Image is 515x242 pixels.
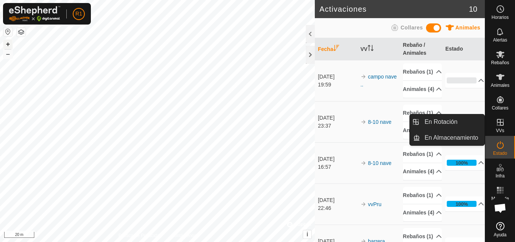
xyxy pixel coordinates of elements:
[455,200,468,208] div: 100%
[493,38,507,42] span: Alertas
[403,163,442,180] p-accordion-header: Animales (4)
[368,160,391,166] a: 8-10 nave
[17,28,26,37] button: Capas del Mapa
[485,219,515,240] a: Ayuda
[420,130,484,145] a: En Almacenamiento
[425,133,478,142] span: En Almacenamiento
[493,151,507,156] span: Estado
[469,3,477,15] span: 10
[403,122,442,139] p-accordion-header: Animales (4)
[494,233,507,237] span: Ayuda
[118,232,162,239] a: Política de Privacidad
[171,232,196,239] a: Contáctenos
[489,197,512,219] div: Chat abierto
[3,27,12,36] button: Restablecer Mapa
[447,201,477,207] div: 100%
[318,155,357,163] div: [DATE]
[455,159,468,166] div: 100%
[445,155,484,170] p-accordion-header: 100%
[3,49,12,59] button: –
[491,60,509,65] span: Rebaños
[318,81,357,89] div: 19:59
[400,25,423,31] span: Collares
[319,5,469,14] h2: Activaciones
[357,38,400,60] th: VV
[318,163,357,171] div: 16:57
[403,204,442,221] p-accordion-header: Animales (4)
[368,119,391,125] a: 8-10 nave
[318,114,357,122] div: [DATE]
[368,46,374,52] p-sorticon: Activar para ordenar
[360,119,366,125] img: arrow
[307,231,308,237] span: i
[360,74,397,88] a: campo nave ..
[495,174,504,178] span: Infra
[496,128,504,133] span: VVs
[447,160,477,166] div: 100%
[315,38,357,60] th: Fecha
[410,130,484,145] li: En Almacenamiento
[303,230,311,239] button: i
[403,146,442,163] p-accordion-header: Rebaños (1)
[445,196,484,211] p-accordion-header: 100%
[487,196,513,205] span: Mapa de Calor
[403,63,442,80] p-accordion-header: Rebaños (1)
[400,38,443,60] th: Rebaño / Animales
[318,204,357,212] div: 22:46
[455,25,480,31] span: Animales
[403,105,442,122] p-accordion-header: Rebaños (1)
[9,6,60,22] img: Logo Gallagher
[447,77,477,83] div: 0%
[333,46,339,52] p-sorticon: Activar para ordenar
[318,73,357,81] div: [DATE]
[403,187,442,204] p-accordion-header: Rebaños (1)
[403,81,442,98] p-accordion-header: Animales (4)
[318,122,357,130] div: 23:37
[420,114,484,129] a: En Rotación
[368,201,382,207] a: vvPru
[360,74,366,80] img: arrow
[75,10,82,18] span: R1
[360,160,366,166] img: arrow
[491,83,509,88] span: Animales
[492,15,509,20] span: Horarios
[318,196,357,204] div: [DATE]
[492,106,508,110] span: Collares
[410,114,484,129] li: En Rotación
[442,38,485,60] th: Estado
[360,201,366,207] img: arrow
[3,40,12,49] button: +
[445,73,484,88] p-accordion-header: 0%
[425,117,457,126] span: En Rotación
